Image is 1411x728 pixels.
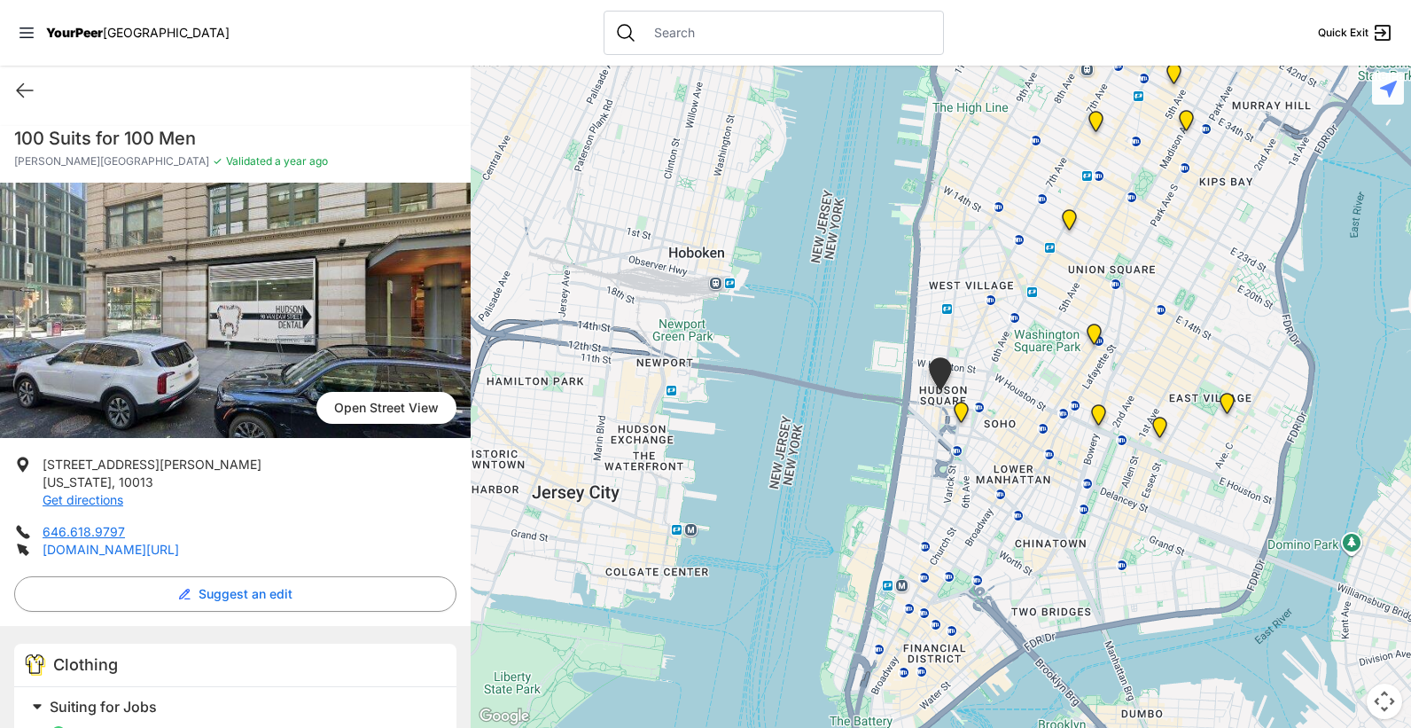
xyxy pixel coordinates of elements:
[14,576,456,612] button: Suggest an edit
[43,542,179,557] a: [DOMAIN_NAME][URL]
[1367,684,1402,719] button: Map camera controls
[643,24,932,42] input: Search
[1085,111,1107,139] div: New Location, Headquarters
[112,474,115,489] span: ,
[43,457,261,472] span: [STREET_ADDRESS][PERSON_NAME]
[226,154,272,168] span: Validated
[14,154,209,168] span: [PERSON_NAME][GEOGRAPHIC_DATA]
[1175,110,1197,138] div: Greater New York City
[1216,393,1238,421] div: Manhattan
[475,705,534,728] img: Google
[1318,26,1368,40] span: Quick Exit
[103,25,230,40] span: [GEOGRAPHIC_DATA]
[43,524,125,539] a: 646.618.9797
[43,474,112,489] span: [US_STATE]
[119,474,153,489] span: 10013
[50,698,157,716] span: Suiting for Jobs
[199,585,292,603] span: Suggest an edit
[475,705,534,728] a: Open this area in Google Maps (opens a new window)
[53,655,118,674] span: Clothing
[43,492,123,507] a: Get directions
[950,402,972,430] div: Main Location, SoHo, DYCD Youth Drop-in Center
[272,154,328,168] span: a year ago
[1058,209,1080,238] div: Church of St. Francis Xavier - Front Entrance
[14,126,456,151] h1: 100 Suits for 100 Men
[213,154,222,168] span: ✓
[46,27,230,38] a: YourPeer[GEOGRAPHIC_DATA]
[316,392,456,424] span: Open Street View
[1087,404,1110,433] div: Bowery Campus
[1083,324,1105,352] div: Harvey Milk High School
[46,25,103,40] span: YourPeer
[1149,417,1171,445] div: University Community Social Services (UCSS)
[1318,22,1393,43] a: Quick Exit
